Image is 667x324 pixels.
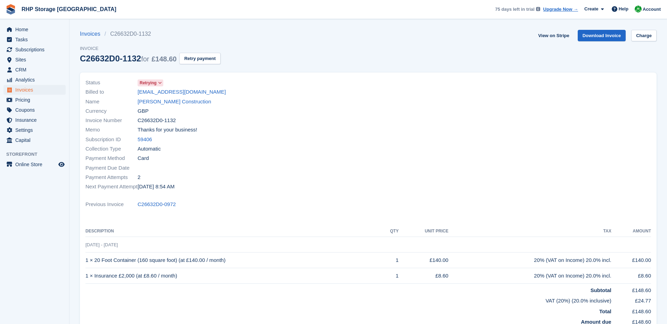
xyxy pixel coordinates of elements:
button: Retry payment [179,53,220,64]
a: menu [3,75,66,85]
a: Upgrade Now → [543,6,578,13]
div: 20% (VAT on Income) 20.0% incl. [448,256,611,264]
a: Preview store [57,160,66,169]
span: Tasks [15,35,57,44]
a: menu [3,115,66,125]
td: £148.60 [611,283,651,294]
th: Description [85,226,380,237]
span: Name [85,98,138,106]
td: £140.00 [398,253,448,268]
span: Storefront [6,151,69,158]
span: Status [85,79,138,87]
a: 59406 [138,136,152,144]
a: menu [3,125,66,135]
th: Tax [448,226,611,237]
span: Payment Attempts [85,173,138,181]
img: icon-info-grey-7440780725fd019a000dd9b08b2336e03edf1995a4989e88bcd33f0948082b44.svg [536,7,540,11]
td: £8.60 [611,268,651,284]
a: menu [3,135,66,145]
td: £148.60 [611,305,651,316]
time: 2025-10-04 07:54:18 UTC [138,183,174,191]
span: 75 days left in trial [495,6,534,13]
a: Charge [631,30,657,41]
span: Capital [15,135,57,145]
span: £148.60 [151,55,176,63]
span: Pricing [15,95,57,105]
span: Invoice Number [85,117,138,125]
span: Sites [15,55,57,65]
span: Home [15,25,57,34]
span: Subscriptions [15,45,57,54]
span: Billed to [85,88,138,96]
span: 2 [138,173,140,181]
span: Collection Type [85,145,138,153]
span: Analytics [15,75,57,85]
a: menu [3,65,66,75]
span: Subscription ID [85,136,138,144]
a: menu [3,105,66,115]
strong: Total [599,308,611,314]
span: Insurance [15,115,57,125]
a: Retrying [138,79,163,87]
span: Create [584,6,598,12]
td: 1 × Insurance £2,000 (at £8.60 / month) [85,268,380,284]
a: menu [3,95,66,105]
td: £140.00 [611,253,651,268]
td: 1 [380,253,398,268]
th: QTY [380,226,398,237]
td: £24.77 [611,294,651,305]
a: menu [3,35,66,44]
div: 20% (VAT on Income) 20.0% incl. [448,272,611,280]
span: Help [619,6,628,12]
nav: breadcrumbs [80,30,221,38]
span: CRM [15,65,57,75]
a: C26632D0-0972 [138,201,176,208]
span: Invoice [80,45,221,52]
span: C26632D0-1132 [138,117,176,125]
a: View on Stripe [535,30,572,41]
span: Payment Due Date [85,164,138,172]
span: Automatic [138,145,161,153]
span: [DATE] - [DATE] [85,242,118,247]
a: Invoices [80,30,105,38]
span: for [141,55,149,63]
span: Previous Invoice [85,201,138,208]
a: menu [3,45,66,54]
span: Account [643,6,661,13]
td: 1 × 20 Foot Container (160 square foot) (at £140.00 / month) [85,253,380,268]
span: Invoices [15,85,57,95]
a: [EMAIL_ADDRESS][DOMAIN_NAME] [138,88,226,96]
a: menu [3,25,66,34]
span: Online Store [15,160,57,169]
span: Retrying [140,80,157,86]
div: C26632D0-1132 [80,54,176,63]
td: VAT (20%) (20.0% inclusive) [85,294,611,305]
img: stora-icon-8386f47178a22dfd0bd8f6a31ec36ba5ce8667c1dd55bd0f319d3a0aa187defe.svg [6,4,16,15]
a: menu [3,85,66,95]
a: menu [3,55,66,65]
a: Download Invoice [578,30,626,41]
a: menu [3,160,66,169]
span: Settings [15,125,57,135]
strong: Subtotal [591,287,611,293]
span: Payment Method [85,154,138,162]
a: RHP Storage [GEOGRAPHIC_DATA] [19,3,119,15]
th: Amount [611,226,651,237]
a: [PERSON_NAME] Construction [138,98,211,106]
span: Memo [85,126,138,134]
span: GBP [138,107,149,115]
span: Next Payment Attempt [85,183,138,191]
span: Thanks for your business! [138,126,197,134]
th: Unit Price [398,226,448,237]
span: Card [138,154,149,162]
td: £8.60 [398,268,448,284]
td: 1 [380,268,398,284]
img: Rod [635,6,642,12]
span: Currency [85,107,138,115]
span: Coupons [15,105,57,115]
